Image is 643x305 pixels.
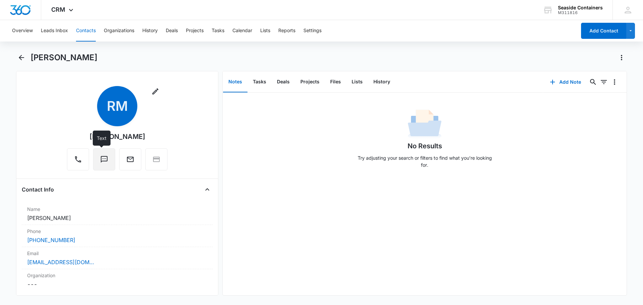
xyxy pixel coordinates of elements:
[598,77,609,87] button: Filters
[22,269,213,291] div: Organization---
[27,250,207,257] label: Email
[346,72,368,92] button: Lists
[212,20,224,42] button: Tasks
[89,132,145,142] div: [PERSON_NAME]
[27,214,207,222] dd: [PERSON_NAME]
[27,206,207,213] label: Name
[223,72,247,92] button: Notes
[558,5,603,10] div: account name
[202,184,213,195] button: Close
[22,203,213,225] div: Name[PERSON_NAME]
[22,247,213,269] div: Email[EMAIL_ADDRESS][DOMAIN_NAME]
[104,20,134,42] button: Organizations
[295,72,325,92] button: Projects
[325,72,346,92] button: Files
[588,77,598,87] button: Search...
[543,74,588,90] button: Add Note
[303,20,321,42] button: Settings
[142,20,158,42] button: History
[93,148,115,170] button: Text
[368,72,396,92] button: History
[119,148,141,170] button: Email
[408,107,441,141] img: No Data
[67,148,89,170] button: Call
[16,52,26,63] button: Back
[22,185,54,194] h4: Contact Info
[408,141,442,151] h1: No Results
[27,236,75,244] a: [PHONE_NUMBER]
[27,258,94,266] a: [EMAIL_ADDRESS][DOMAIN_NAME]
[30,53,97,63] h1: [PERSON_NAME]
[93,159,115,164] a: Text
[278,20,295,42] button: Reports
[272,72,295,92] button: Deals
[41,20,68,42] button: Leads Inbox
[27,272,207,279] label: Organization
[67,159,89,164] a: Call
[558,10,603,15] div: account id
[247,72,272,92] button: Tasks
[93,131,111,146] div: Text
[27,280,207,288] dd: ---
[166,20,178,42] button: Deals
[27,228,207,235] label: Phone
[260,20,270,42] button: Lists
[76,20,96,42] button: Contacts
[51,6,65,13] span: CRM
[616,52,627,63] button: Actions
[119,159,141,164] a: Email
[354,154,495,168] p: Try adjusting your search or filters to find what you’re looking for.
[581,23,626,39] button: Add Contact
[22,225,213,247] div: Phone[PHONE_NUMBER]
[27,294,207,301] label: Address
[609,77,620,87] button: Overflow Menu
[12,20,33,42] button: Overview
[186,20,204,42] button: Projects
[232,20,252,42] button: Calendar
[97,86,137,126] span: RM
